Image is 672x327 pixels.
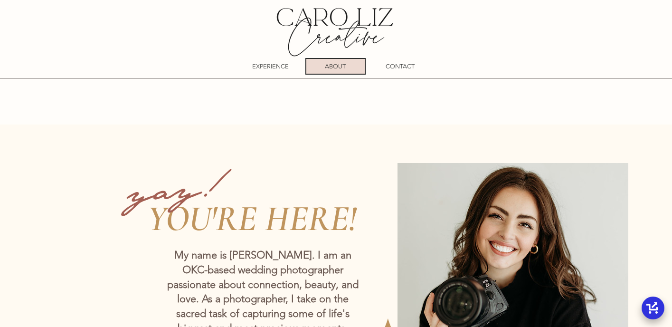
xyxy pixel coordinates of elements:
[386,59,415,74] p: CONTACT
[238,58,433,75] nav: Site
[305,58,366,75] a: ABOUT
[240,58,301,75] a: EXPERIENCE
[325,59,346,74] p: ABOUT
[123,154,225,216] span: yay!
[370,58,430,75] a: CONTACT
[148,197,356,240] span: YOU'RE HERE!
[252,59,289,74] p: EXPERIENCE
